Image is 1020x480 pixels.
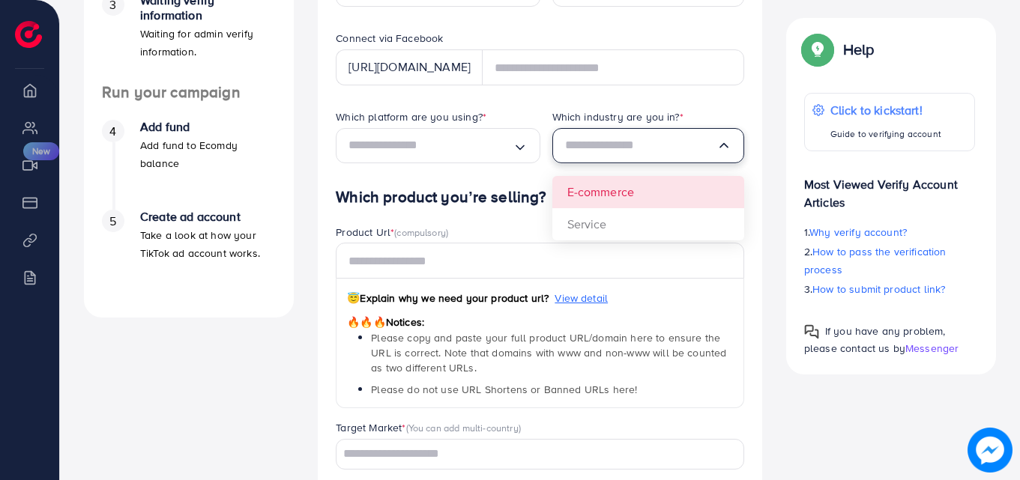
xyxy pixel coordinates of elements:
[140,136,276,172] p: Add fund to Ecomdy balance
[830,125,941,143] p: Guide to verifying account
[140,25,276,61] p: Waiting for admin verify information.
[552,128,744,163] div: Search for option
[336,420,521,435] label: Target Market
[338,443,725,466] input: Search for option
[336,225,448,240] label: Product Url
[565,134,716,157] input: Search for option
[336,188,744,207] h4: Which product you’re selling?
[552,109,683,124] label: Which industry are you in?
[830,101,941,119] p: Click to kickstart!
[140,120,276,134] h4: Add fund
[804,243,975,279] p: 2.
[804,324,819,339] img: Popup guide
[804,163,975,211] p: Most Viewed Verify Account Articles
[348,134,512,157] input: Search for option
[812,282,945,297] span: How to submit product link?
[804,244,947,277] span: How to pass the verification process
[843,40,875,58] p: Help
[347,315,385,329] span: 🔥🔥🔥
[140,210,276,224] h4: Create ad account
[804,280,975,298] p: 3.
[804,223,975,241] p: 1.
[140,226,276,262] p: Take a look at how your TikTok ad account works.
[336,128,540,163] div: Search for option
[809,225,907,240] span: Why verify account?
[394,225,448,239] span: (compulsory)
[109,213,116,230] span: 5
[347,291,549,306] span: Explain why we need your product url?
[804,323,946,356] span: If you have any problem, please contact us by
[336,439,744,470] div: Search for option
[336,109,486,124] label: Which platform are you using?
[84,120,294,210] li: Add fund
[109,123,116,140] span: 4
[347,315,424,329] span: Notices:
[406,421,521,434] span: (You can add multi-country)
[336,49,483,85] div: [URL][DOMAIN_NAME]
[84,83,294,102] h4: Run your campaign
[15,21,42,48] img: logo
[336,31,443,46] label: Connect via Facebook
[371,330,726,376] span: Please copy and paste your full product URL/domain here to ensure the URL is correct. Note that d...
[347,291,360,306] span: 😇
[84,210,294,300] li: Create ad account
[555,291,608,306] span: View detail
[552,176,744,208] li: E-commerce
[905,341,959,356] span: Messenger
[968,428,1013,473] img: image
[552,208,744,240] li: Service
[804,36,831,63] img: Popup guide
[371,382,637,397] span: Please do not use URL Shortens or Banned URLs here!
